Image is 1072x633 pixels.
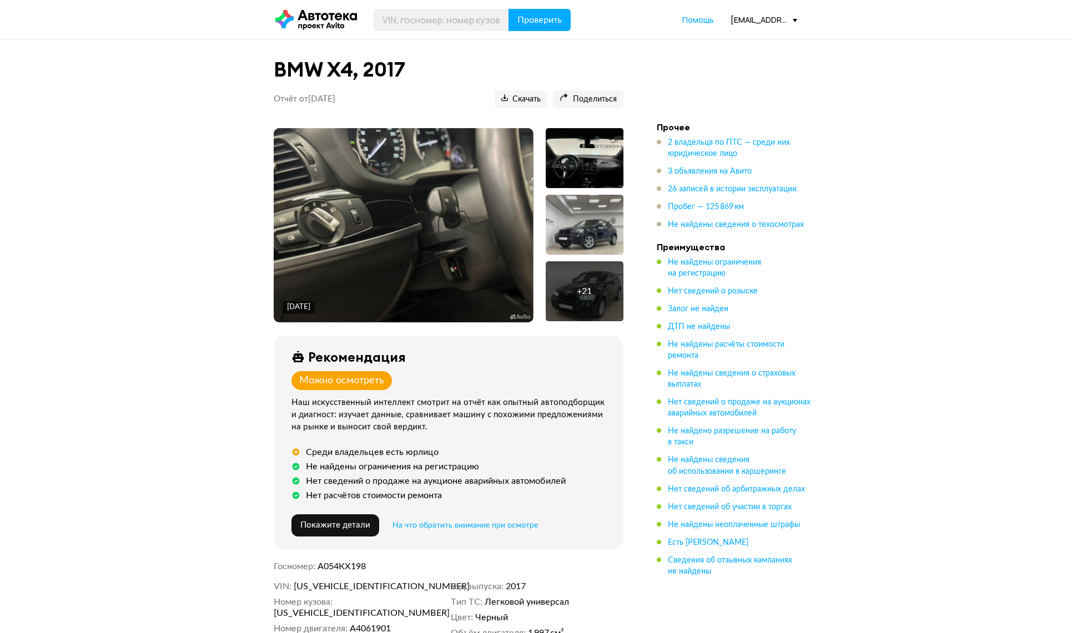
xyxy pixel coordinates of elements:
[668,556,792,575] span: Сведения об отзывных кампаниях не найдены
[274,58,623,82] h1: BMW X4, 2017
[517,16,562,24] span: Проверить
[274,561,315,572] dt: Госномер
[553,90,623,108] button: Поделиться
[451,581,504,592] dt: Год выпуска
[657,241,812,252] h4: Преимущества
[485,596,569,607] span: Легковой универсал
[731,14,797,25] div: [EMAIL_ADDRESS][DOMAIN_NAME]
[668,485,805,493] span: Нет сведений об арбитражных делах
[300,521,370,529] span: Покажите детали
[668,168,752,175] span: 3 объявления на Авито
[274,607,401,619] span: [US_VEHICLE_IDENTIFICATION_NUMBER]
[668,259,761,277] span: Не найдены ограничения на регистрацию
[294,581,421,592] span: [US_VEHICLE_IDENTIFICATION_NUMBER]
[668,539,748,546] span: Есть [PERSON_NAME]
[274,581,291,592] dt: VIN
[306,475,566,487] div: Нет сведений о продаже на аукционе аварийных автомобилей
[668,521,800,529] span: Не найдены неоплаченные штрафы
[451,596,482,607] dt: Тип ТС
[668,203,744,211] span: Пробег — 125 869 км
[668,287,758,295] span: Нет сведений о розыске
[392,521,538,529] span: На что обратить внимание при осмотре
[506,581,526,592] span: 2017
[306,490,442,501] div: Нет расчётов стоимости ремонта
[274,94,335,105] p: Отчёт от [DATE]
[509,9,571,31] button: Проверить
[577,286,592,297] div: + 21
[318,562,366,571] span: А054КХ198
[374,9,509,31] input: VIN, госномер, номер кузова
[299,374,384,387] div: Можно осмотреть
[668,341,784,359] span: Не найдены расчёты стоимости ремонта
[668,369,796,388] span: Не найдены сведения о страховых выплатах
[682,14,714,26] a: Помощь
[291,514,379,536] button: Покажите детали
[560,94,617,105] span: Поделиться
[495,90,547,108] button: Скачать
[291,397,610,433] div: Наш искусственный интеллект смотрит на отчёт как опытный автоподборщик и диагност: изучает данные...
[274,128,533,322] img: Main car
[668,503,792,511] span: Нет сведений об участии в торгах
[306,461,479,472] div: Не найдены ограничения на регистрацию
[668,305,728,313] span: Залог не найден
[668,323,730,331] span: ДТП не найдены
[306,447,439,458] div: Среди владельцев есть юрлицо
[668,427,796,446] span: Не найдено разрешение на работу в такси
[274,596,333,607] dt: Номер кузова
[668,185,797,193] span: 26 записей в истории эксплуатации
[682,14,714,25] span: Помощь
[451,612,473,623] dt: Цвет
[501,94,541,105] span: Скачать
[657,121,812,133] h4: Прочее
[475,612,508,623] span: Черный
[668,456,786,475] span: Не найдены сведения об использовании в каршеринге
[668,221,804,229] span: Не найдены сведения о техосмотрах
[308,349,406,364] div: Рекомендация
[287,302,310,312] div: [DATE]
[668,139,790,158] span: 2 владельца по ПТС — среди них юридическое лицо
[668,398,811,417] span: Нет сведений о продаже на аукционах аварийных автомобилей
